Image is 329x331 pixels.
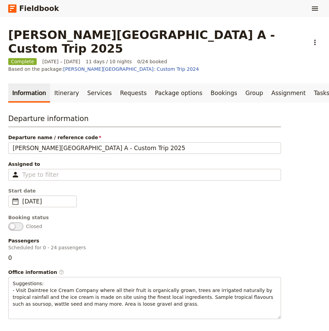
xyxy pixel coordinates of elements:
a: Assignment [267,83,310,103]
h3: Departure information [8,114,281,127]
span: ​ [11,197,20,206]
span: 0/24 booked [137,58,167,65]
a: Services [83,83,116,103]
span: [DATE] [22,197,72,206]
button: Actions [309,37,321,48]
a: Group [241,83,267,103]
a: Requests [116,83,151,103]
span: Departure name / reference code [8,134,281,141]
input: Assigned to [22,171,97,179]
span: ​ [59,269,64,275]
span: Start date [8,187,281,194]
a: [PERSON_NAME][GEOGRAPHIC_DATA]: Custom Trip 2024 [63,66,199,72]
div: Booking status [8,214,281,221]
div: Office information [8,269,281,276]
a: Package options [151,83,206,103]
span: Closed [26,223,42,230]
input: Departure name / reference code [8,142,281,154]
p: Scheduled for 0 - 24 passengers [8,244,281,251]
span: Complete [8,58,37,65]
a: Information [8,83,50,103]
a: Fieldbook [8,3,59,14]
span: [DATE] – [DATE] [42,58,80,65]
span: Based on the package: [8,66,199,72]
a: Bookings [207,83,241,103]
a: Itinerary [50,83,83,103]
p: 0 [8,254,281,262]
span: Passengers [8,237,281,244]
span: 11 days / 10 nights [86,58,132,65]
span: Suggestions: - Visit Daintree Ice Cream Company where all their fruit is organically grown, trees... [13,281,275,307]
h1: [PERSON_NAME][GEOGRAPHIC_DATA] A - Custom Trip 2025 [8,28,305,55]
button: Show menu [309,3,321,14]
span: Assigned to [8,161,281,168]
